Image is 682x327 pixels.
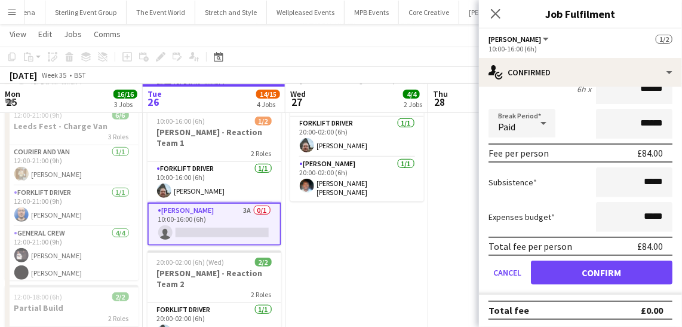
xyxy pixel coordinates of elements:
h3: Leeds Fest - Charge Van [5,121,139,132]
div: £84.00 [637,147,663,159]
span: 16/16 [113,90,137,99]
div: Total fee [489,304,529,316]
span: 25 [3,95,20,109]
span: Paid [498,121,515,133]
span: 1/2 [656,35,672,44]
app-job-card: Updated10:00-16:00 (6h)1/2[PERSON_NAME] - Reaction Team 12 RolesForklift Driver1/110:00-16:00 (6h... [148,100,281,246]
h3: Job Fulfilment [479,6,682,22]
div: Fee per person [489,147,549,159]
span: Comms [94,29,121,39]
span: View [10,29,26,39]
button: Cancel [489,261,526,285]
div: 4 Jobs [257,100,279,109]
button: [PERSON_NAME] [459,1,530,24]
span: Jobs [64,29,82,39]
button: [PERSON_NAME] [489,35,551,44]
div: 6h x [577,84,591,94]
span: Wed [290,88,306,99]
button: Stretch and Style [195,1,267,24]
span: 2 Roles [109,314,129,323]
app-job-card: 20:00-02:00 (6h) (Thu)2/2[PERSON_NAME] - Reaction Team 22 RolesForklift Driver1/120:00-02:00 (6h)... [290,64,424,201]
h3: Partial Build [5,302,139,313]
app-card-role: Forklift Driver1/120:00-02:00 (6h)[PERSON_NAME] [290,117,424,157]
app-job-card: 12:00-21:00 (9h)6/6Leeds Fest - Charge Van3 RolesCourier and Van1/112:00-21:00 (9h)[PERSON_NAME]F... [5,103,139,280]
span: 2 Roles [251,290,272,299]
span: Week 35 [39,71,69,80]
span: 2/2 [112,292,129,301]
span: 28 [431,95,448,109]
app-card-role: [PERSON_NAME]3A0/110:00-16:00 (6h) [148,203,281,246]
span: 3 Roles [109,132,129,141]
button: The Event World [127,1,195,24]
app-card-role: Forklift Driver1/110:00-16:00 (6h)[PERSON_NAME] [148,162,281,203]
label: Expenses budget [489,212,555,222]
div: £0.00 [641,304,663,316]
div: 3 Jobs [114,100,137,109]
span: 27 [288,95,306,109]
div: [DATE] [10,69,37,81]
span: 20:00-02:00 (6h) (Wed) [157,258,225,267]
button: Arena [7,1,45,24]
app-card-role: Forklift Driver1/112:00-21:00 (9h)[PERSON_NAME] [5,186,139,227]
button: Confirm [531,261,672,285]
span: 1/2 [255,117,272,126]
a: View [5,26,31,42]
app-card-role: [PERSON_NAME]1/120:00-02:00 (6h)[PERSON_NAME] [PERSON_NAME] [290,157,424,201]
div: Total fee per person [489,240,572,252]
button: Core Creative [399,1,459,24]
span: 12:00-18:00 (6h) [14,292,63,301]
button: MPB Events [345,1,399,24]
span: Edit [38,29,52,39]
a: Edit [33,26,57,42]
label: Subsistence [489,177,537,188]
app-card-role: General Crew4/412:00-21:00 (9h)[PERSON_NAME][PERSON_NAME] [5,227,139,319]
span: 4/4 [403,90,420,99]
span: Thu [433,88,448,99]
button: Wellpleased Events [267,1,345,24]
span: Mon [5,88,20,99]
h3: [PERSON_NAME] - Reaction Team 2 [148,268,281,289]
span: 12:00-21:00 (9h) [14,111,63,120]
span: Tue [148,88,162,99]
span: 10:00-16:00 (6h) [157,117,205,126]
button: Sterling Event Group [45,1,127,24]
div: 2 Jobs [404,100,422,109]
div: £84.00 [637,240,663,252]
div: BST [74,71,86,80]
div: 10:00-16:00 (6h) [489,44,672,53]
span: 14/15 [256,90,280,99]
span: 2/2 [255,258,272,267]
a: Comms [89,26,125,42]
span: 26 [146,95,162,109]
span: Van Driver [489,35,541,44]
span: 6/6 [112,111,129,120]
div: Confirmed [479,58,682,87]
app-card-role: Courier and Van1/112:00-21:00 (9h)[PERSON_NAME] [5,145,139,186]
span: 2 Roles [251,149,272,158]
h3: [PERSON_NAME] - Reaction Team 1 [148,127,281,148]
a: Jobs [59,26,87,42]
